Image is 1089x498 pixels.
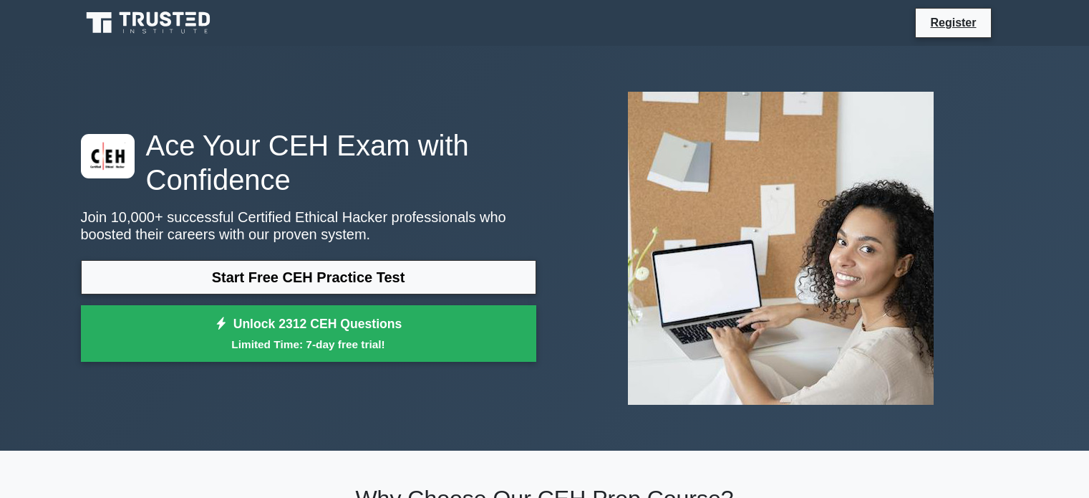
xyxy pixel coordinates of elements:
[81,260,536,295] a: Start Free CEH Practice Test
[81,128,536,197] h1: Ace Your CEH Exam with Confidence
[81,209,536,243] p: Join 10,000+ successful Certified Ethical Hacker professionals who boosted their careers with our...
[99,336,518,353] small: Limited Time: 7-day free trial!
[921,14,984,32] a: Register
[81,305,536,363] a: Unlock 2312 CEH QuestionsLimited Time: 7-day free trial!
